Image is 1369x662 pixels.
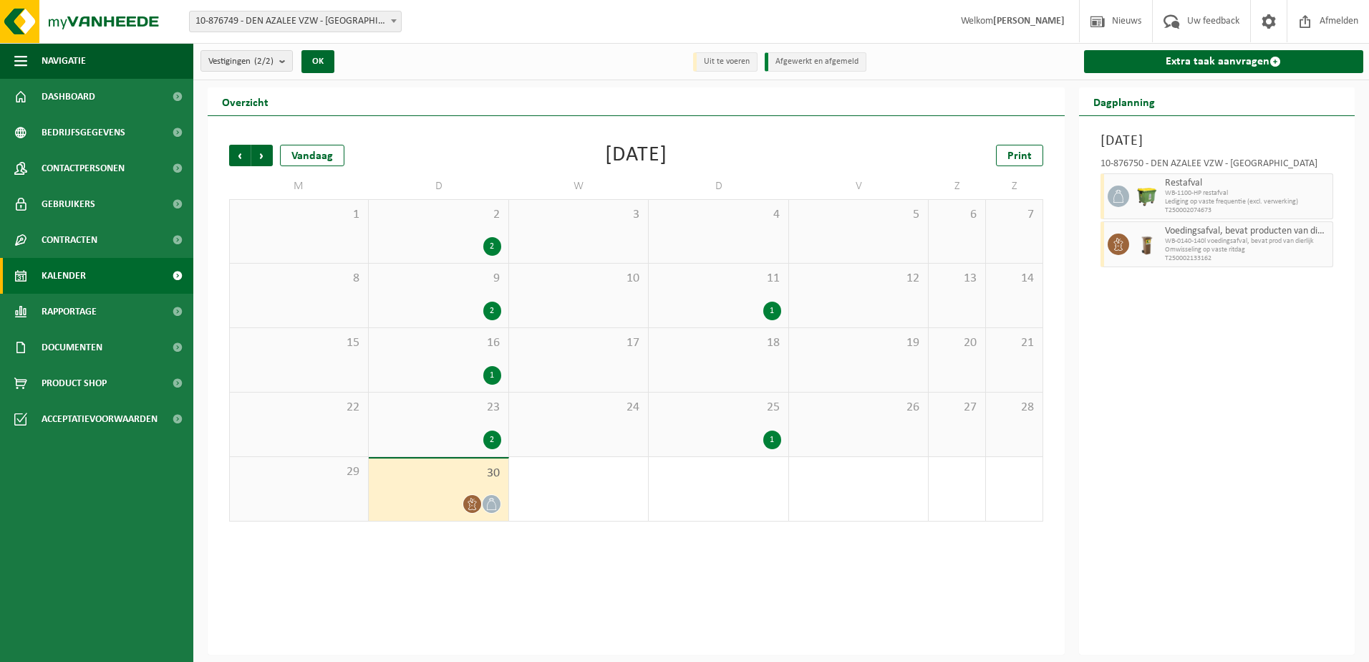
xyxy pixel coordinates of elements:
span: 9 [376,271,500,287]
span: Bedrijfsgegevens [42,115,125,150]
span: 21 [993,335,1035,351]
div: 1 [763,431,781,449]
button: Vestigingen(2/2) [200,50,293,72]
span: Omwisseling op vaste ritdag [1165,246,1330,254]
span: 20 [936,335,978,351]
div: 1 [763,302,781,320]
span: T250002133162 [1165,254,1330,263]
img: WB-0140-HPE-BN-01 [1136,234,1158,255]
span: 18 [656,335,780,351]
span: Volgende [251,145,273,166]
span: 10 [516,271,641,287]
span: 17 [516,335,641,351]
span: 13 [936,271,978,287]
td: Z [929,173,986,199]
span: 8 [237,271,361,287]
span: Acceptatievoorwaarden [42,401,158,437]
span: 22 [237,400,361,416]
div: [DATE] [605,145,667,166]
td: D [369,173,508,199]
td: Z [986,173,1043,199]
div: 2 [483,302,501,320]
span: 7 [993,207,1035,223]
span: 15 [237,335,361,351]
div: Vandaag [280,145,344,166]
span: Kalender [42,258,86,294]
span: Gebruikers [42,186,95,222]
span: 28 [993,400,1035,416]
span: WB-1100-HP restafval [1165,189,1330,198]
span: 10-876749 - DEN AZALEE VZW - SINT-NIKLAAS [189,11,402,32]
span: 26 [796,400,921,416]
span: 19 [796,335,921,351]
span: 29 [237,464,361,480]
a: Print [996,145,1043,166]
div: 1 [483,366,501,385]
td: M [229,173,369,199]
td: D [649,173,788,199]
span: 16 [376,335,500,351]
span: 10-876749 - DEN AZALEE VZW - SINT-NIKLAAS [190,11,401,32]
span: Dashboard [42,79,95,115]
span: Vestigingen [208,51,274,72]
li: Uit te voeren [693,52,758,72]
div: 2 [483,237,501,256]
span: 4 [656,207,780,223]
span: 12 [796,271,921,287]
span: 23 [376,400,500,416]
strong: [PERSON_NAME] [993,16,1065,27]
button: OK [301,50,334,73]
span: 14 [993,271,1035,287]
a: Extra taak aanvragen [1084,50,1364,73]
td: V [789,173,929,199]
span: Lediging op vaste frequentie (excl. verwerking) [1165,198,1330,206]
h2: Dagplanning [1079,87,1169,115]
count: (2/2) [254,57,274,66]
span: Contactpersonen [42,150,125,186]
td: W [509,173,649,199]
div: 2 [483,431,501,449]
span: 25 [656,400,780,416]
div: 10-876750 - DEN AZALEE VZW - [GEOGRAPHIC_DATA] [1100,159,1334,173]
span: Documenten [42,330,102,365]
span: 24 [516,400,641,416]
span: 3 [516,207,641,223]
li: Afgewerkt en afgemeld [765,52,866,72]
span: Vorige [229,145,251,166]
span: Print [1007,150,1032,162]
span: Navigatie [42,43,86,79]
span: 6 [936,207,978,223]
img: WB-1100-HPE-GN-51 [1136,186,1158,207]
span: 2 [376,207,500,223]
span: 11 [656,271,780,287]
span: Contracten [42,222,97,258]
h2: Overzicht [208,87,283,115]
span: 30 [376,466,500,481]
span: Voedingsafval, bevat producten van dierlijke oorsprong, onverpakt, categorie 3 [1165,226,1330,237]
span: Restafval [1165,178,1330,189]
h3: [DATE] [1100,130,1334,152]
span: 5 [796,207,921,223]
span: T250002074673 [1165,206,1330,215]
span: 27 [936,400,978,416]
span: 1 [237,207,361,223]
span: Rapportage [42,294,97,330]
span: WB-0140-140l voedingsafval, bevat prod van dierlijk [1165,237,1330,246]
span: Product Shop [42,365,107,401]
